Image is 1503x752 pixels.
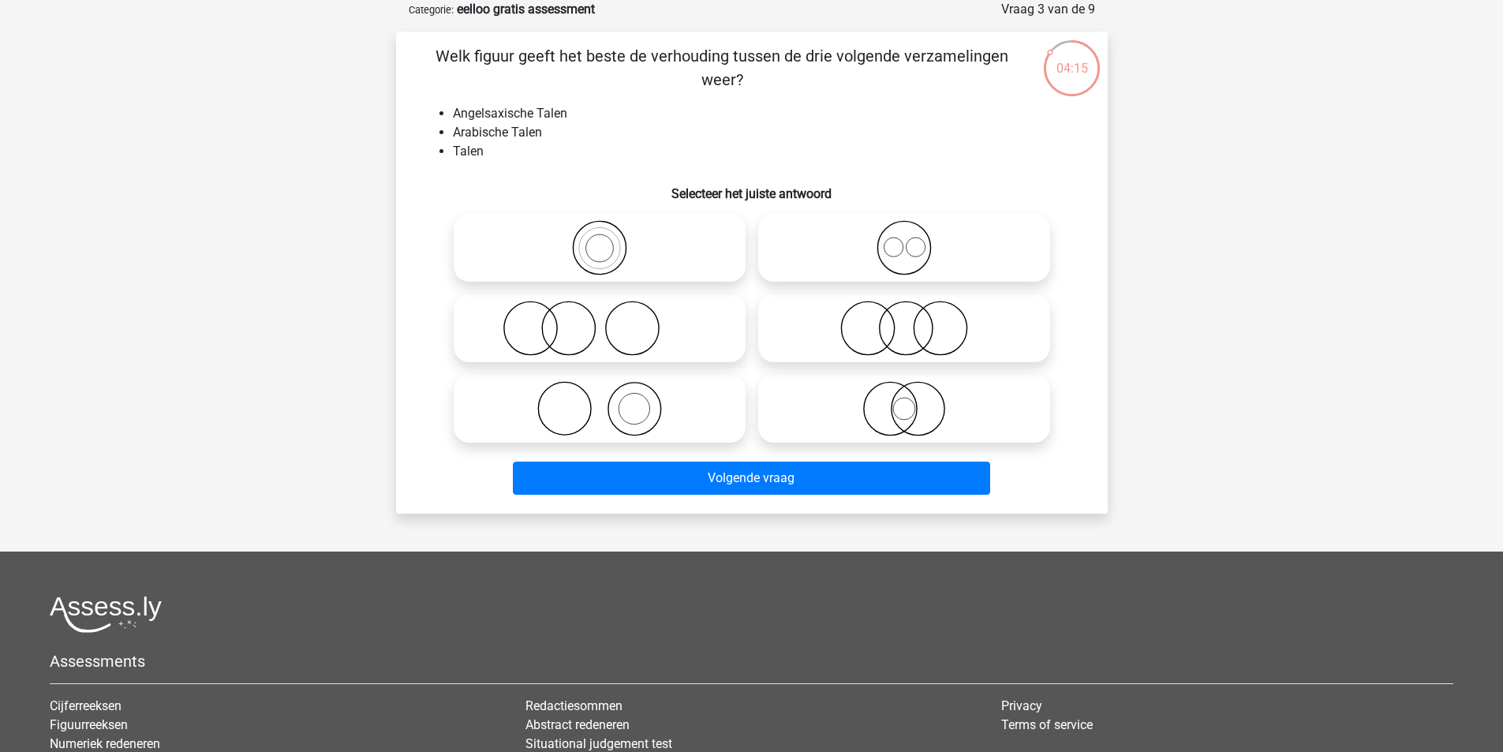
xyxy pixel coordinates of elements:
button: Volgende vraag [513,462,990,495]
a: Situational judgement test [525,736,672,751]
small: Categorie: [409,4,454,16]
a: Redactiesommen [525,698,623,713]
a: Privacy [1001,698,1042,713]
strong: eelloo gratis assessment [457,2,595,17]
a: Numeriek redeneren [50,736,160,751]
li: Talen [453,142,1082,161]
a: Cijferreeksen [50,698,122,713]
a: Abstract redeneren [525,717,630,732]
a: Terms of service [1001,717,1093,732]
img: Assessly logo [50,596,162,633]
a: Figuurreeksen [50,717,128,732]
h6: Selecteer het juiste antwoord [421,174,1082,201]
div: 04:15 [1042,39,1101,78]
li: Angelsaxische Talen [453,104,1082,123]
li: Arabische Talen [453,123,1082,142]
p: Welk figuur geeft het beste de verhouding tussen de drie volgende verzamelingen weer? [421,44,1023,92]
h5: Assessments [50,652,1453,671]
